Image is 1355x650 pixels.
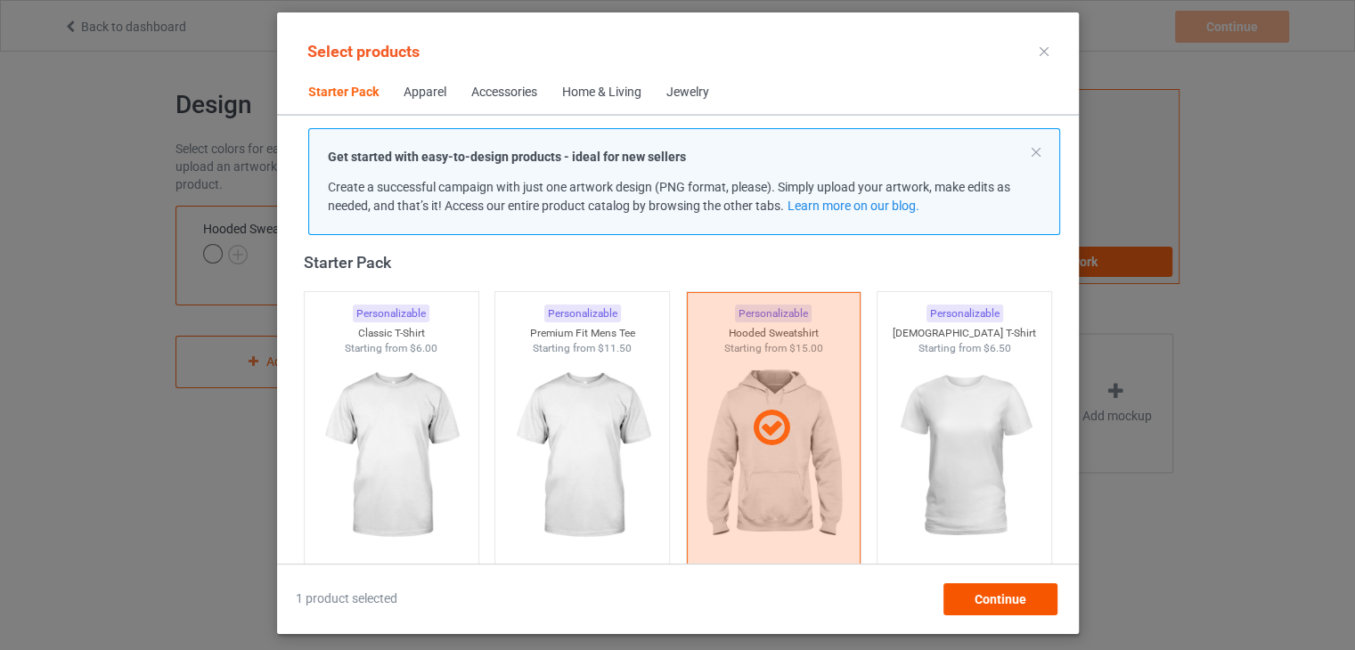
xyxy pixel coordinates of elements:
[328,150,686,164] strong: Get started with easy-to-design products - ideal for new sellers
[974,592,1025,606] span: Continue
[943,583,1057,615] div: Continue
[885,356,1044,556] img: regular.jpg
[304,326,478,341] div: Classic T-Shirt
[666,84,709,102] div: Jewelry
[328,180,1010,213] span: Create a successful campaign with just one artwork design (PNG format, please). Simply upload you...
[543,305,620,323] div: Personalizable
[353,305,429,323] div: Personalizable
[598,342,632,354] span: $11.50
[877,326,1051,341] div: [DEMOGRAPHIC_DATA] T-Shirt
[296,71,391,114] span: Starter Pack
[304,341,478,356] div: Starting from
[877,341,1051,356] div: Starting from
[404,84,446,102] div: Apparel
[495,341,669,356] div: Starting from
[495,326,669,341] div: Premium Fit Mens Tee
[926,305,1002,323] div: Personalizable
[562,84,641,102] div: Home & Living
[983,342,1010,354] span: $6.50
[471,84,537,102] div: Accessories
[787,199,918,213] a: Learn more on our blog.
[502,356,662,556] img: regular.jpg
[410,342,437,354] span: $6.00
[303,252,1059,272] div: Starter Pack
[307,42,420,61] span: Select products
[296,590,397,608] span: 1 product selected
[311,356,470,556] img: regular.jpg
